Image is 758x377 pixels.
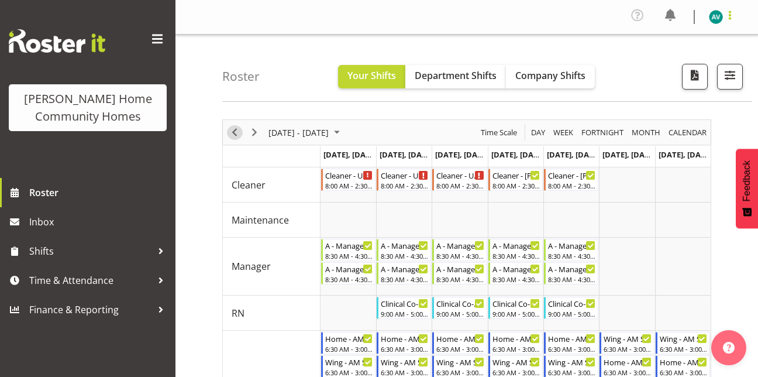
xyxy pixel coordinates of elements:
div: Wing - AM Support 1 - [PERSON_NAME] [492,356,540,368]
button: September 15 - 21, 2025 [267,125,345,140]
div: RN"s event - Clinical Co-ordinator - Johanna Molina Begin From Wednesday, September 17, 2025 at 9... [432,297,487,319]
span: Time & Attendance [29,272,152,289]
div: Manager"s event - A - Manager - Kirsty Crossley Begin From Thursday, September 18, 2025 at 8:30:0... [488,239,543,261]
button: Timeline Month [630,125,663,140]
div: A - Manager - [PERSON_NAME] [436,239,484,251]
div: Support Worker"s event - Wing - AM Support 1 - Sourav Guleria Begin From Sunday, September 21, 20... [656,332,710,354]
div: 6:30 AM - 3:00 PM [436,344,484,354]
div: 6:30 AM - 3:00 PM [548,368,595,377]
div: 6:30 AM - 3:00 PM [660,344,707,354]
div: 6:30 AM - 3:00 PM [492,344,540,354]
div: A - Manager - [PERSON_NAME] [381,263,428,275]
span: Time Scale [480,125,518,140]
span: [DATE], [DATE] [659,149,712,160]
div: Home - AM Support 1 - [PERSON_NAME] [436,333,484,344]
div: 8:00 AM - 2:30 PM [548,181,595,190]
div: 8:30 AM - 4:30 PM [548,275,595,284]
div: A - Manager - [PERSON_NAME] [548,239,595,251]
div: 8:00 AM - 2:30 PM [325,181,373,190]
div: Home - AM Support 1 - [PERSON_NAME] [325,333,373,344]
div: Wing - AM Support 1 - [PERSON_NAME] [660,333,707,344]
img: help-xxl-2.png [723,342,735,354]
button: Previous [227,125,243,140]
div: Wing - AM Support 1 - [PERSON_NAME] (BK) [PERSON_NAME] [381,356,428,368]
span: [DATE], [DATE] [491,149,545,160]
div: 6:30 AM - 3:00 PM [492,368,540,377]
span: Fortnight [580,125,625,140]
div: 6:30 AM - 3:00 PM [381,344,428,354]
div: A - Manager - [PERSON_NAME] [436,263,484,275]
span: [DATE], [DATE] [602,149,656,160]
div: Wing - AM Support 1 - [PERSON_NAME] [604,333,651,344]
button: Filter Shifts [717,64,743,90]
div: Support Worker"s event - Home - AM Support 1 - Vanessa Thornley Begin From Wednesday, September 1... [432,332,487,354]
button: Department Shifts [405,65,506,88]
div: Cleaner - Unfilled [325,169,373,181]
div: Cleaner - Unfilled [436,169,484,181]
span: Inbox [29,213,170,231]
div: Wing - AM Support 1 - [PERSON_NAME] (BK) [PERSON_NAME] [325,356,373,368]
div: Home - AM Support 1 - [PERSON_NAME] [548,333,595,344]
div: Support Worker"s event - Home - AM Support 1 - Vanessa Thornley Begin From Tuesday, September 16,... [377,332,431,354]
div: A - Manager - [PERSON_NAME] [548,263,595,275]
div: A - Manager - [PERSON_NAME] [325,239,373,251]
span: [DATE], [DATE] [380,149,433,160]
div: Cleaner"s event - Cleaner - Emily-Jayne Ashton Begin From Friday, September 19, 2025 at 8:00:00 A... [544,169,598,191]
div: Clinical Co-ordinator - [PERSON_NAME] [381,297,428,309]
span: Shifts [29,242,152,260]
div: Manager"s event - A - Manager - Kirsty Crossley Begin From Friday, September 19, 2025 at 8:30:00 ... [544,239,598,261]
div: 9:00 AM - 5:00 PM [381,309,428,318]
button: Time Scale [479,125,519,140]
div: 8:30 AM - 4:30 PM [325,251,373,261]
div: Cleaner"s event - Cleaner - Unfilled Begin From Tuesday, September 16, 2025 at 8:00:00 AM GMT+12:... [377,169,431,191]
div: RN"s event - Clinical Co-ordinator - Johanna Molina Begin From Thursday, September 18, 2025 at 9:... [488,297,543,319]
div: Clinical Co-ordinator - [PERSON_NAME] [548,297,595,309]
td: Cleaner resource [223,167,321,203]
span: Month [630,125,661,140]
button: Timeline Day [529,125,547,140]
div: Cleaner"s event - Cleaner - Unfilled Begin From Monday, September 15, 2025 at 8:00:00 AM GMT+12:0... [321,169,375,191]
div: Support Worker"s event - Home - AM Support 1 - Vanessa Thornley Begin From Friday, September 19, ... [544,332,598,354]
div: 8:30 AM - 4:30 PM [381,275,428,284]
td: Manager resource [223,238,321,296]
div: Cleaner - [PERSON_NAME] [492,169,540,181]
div: Clinical Co-ordinator - [PERSON_NAME] [436,297,484,309]
div: A - Manager - [PERSON_NAME] [492,239,540,251]
div: Manager"s event - A - Manager - Kirsty Crossley Begin From Wednesday, September 17, 2025 at 8:30:... [432,239,487,261]
img: asiasiga-vili8528.jpg [709,10,723,24]
div: Manager"s event - A - Manager - Kirsty Crossley Begin From Monday, September 15, 2025 at 8:30:00 ... [321,239,375,261]
div: RN"s event - Clinical Co-ordinator - Johanna Molina Begin From Friday, September 19, 2025 at 9:00... [544,297,598,319]
div: 6:30 AM - 3:00 PM [325,368,373,377]
div: 9:00 AM - 5:00 PM [548,309,595,318]
div: Manager"s event - A - Manager - Barbara Dunlop Begin From Monday, September 15, 2025 at 8:30:00 A... [321,262,375,285]
span: Department Shifts [415,69,497,82]
div: [PERSON_NAME] Home Community Homes [20,90,155,125]
img: Rosterit website logo [9,29,105,53]
div: RN"s event - Clinical Co-ordinator - Johanna Molina Begin From Tuesday, September 16, 2025 at 9:0... [377,297,431,319]
td: Maintenance resource [223,203,321,238]
div: 6:30 AM - 3:00 PM [548,344,595,354]
div: 8:00 AM - 2:30 PM [436,181,484,190]
div: Clinical Co-ordinator - [PERSON_NAME] [492,297,540,309]
div: Home - AM Support 2 - [PERSON_NAME] [660,356,707,368]
div: 8:00 AM - 2:30 PM [492,181,540,190]
div: 6:30 AM - 3:00 PM [325,344,373,354]
div: 6:30 AM - 3:00 PM [604,344,651,354]
span: Feedback [742,160,752,201]
div: 8:30 AM - 4:30 PM [325,275,373,284]
button: Feedback - Show survey [736,149,758,228]
div: Manager"s event - A - Manager - Barbara Dunlop Begin From Thursday, September 18, 2025 at 8:30:00... [488,262,543,285]
button: Download a PDF of the roster according to the set date range. [682,64,708,90]
div: Wing - AM Support 1 - [PERSON_NAME] (BK) [PERSON_NAME] [436,356,484,368]
button: Month [667,125,709,140]
div: 8:30 AM - 4:30 PM [548,251,595,261]
div: 6:30 AM - 3:00 PM [660,368,707,377]
div: 8:30 AM - 4:30 PM [492,251,540,261]
div: 8:30 AM - 4:30 PM [381,251,428,261]
div: Support Worker"s event - Home - AM Support 1 - Vanessa Thornley Begin From Thursday, September 18... [488,332,543,354]
span: Day [530,125,546,140]
div: 9:00 AM - 5:00 PM [492,309,540,318]
span: [DATE] - [DATE] [267,125,330,140]
div: 6:30 AM - 3:00 PM [604,368,651,377]
span: Manager [232,259,271,273]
